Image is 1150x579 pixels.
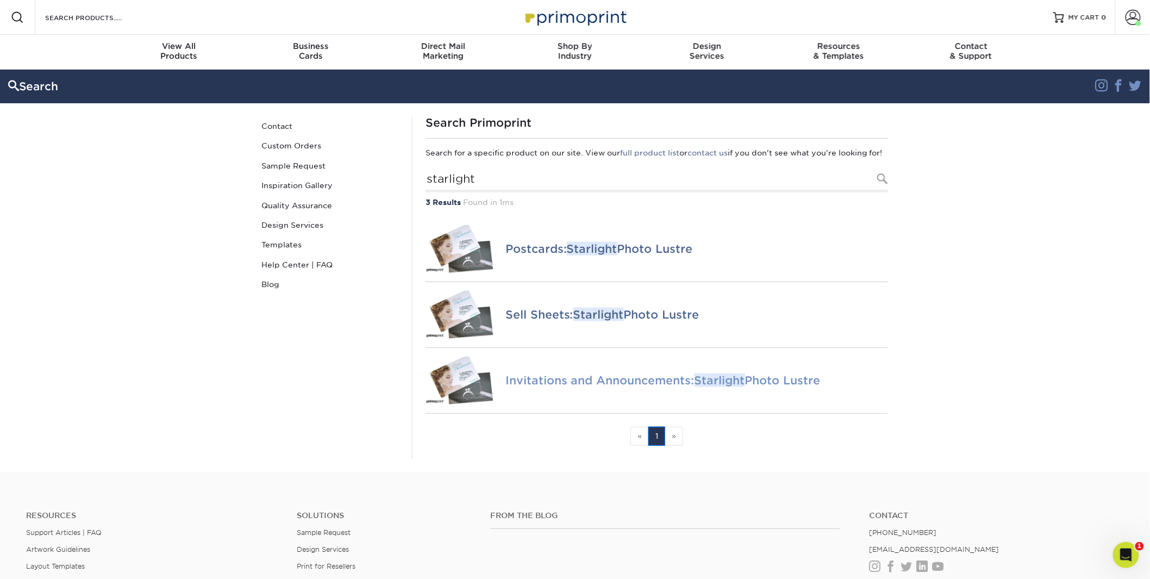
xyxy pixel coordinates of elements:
span: Direct Mail [377,41,509,51]
iframe: Intercom live chat [1113,542,1139,568]
a: Help Center | FAQ [257,255,404,275]
div: Services [641,41,773,61]
a: Contact& Support [905,35,1037,70]
a: Direct MailMarketing [377,35,509,70]
a: Design Services [257,215,404,235]
h4: Postcards: Photo Lustre [505,242,888,256]
a: Invitations and Announcements: Starlight Photo Lustre Invitations and Announcements:StarlightPhot... [426,348,888,413]
em: Starlight [695,373,745,387]
a: BusinessCards [245,35,377,70]
a: Print for Resellers [297,562,355,570]
a: Layout Templates [26,562,85,570]
a: Inspiration Gallery [257,176,404,195]
input: Search Products... [426,167,888,192]
img: Invitations and Announcements: Starlight Photo Lustre [426,357,497,404]
a: Shop ByIndustry [509,35,641,70]
a: Contact [870,511,1124,520]
h4: Sell Sheets: Photo Lustre [505,308,888,321]
span: 1 [1135,542,1144,551]
h4: From the Blog [490,511,840,520]
a: Postcards: Starlight Photo Lustre Postcards:StarlightPhoto Lustre [426,216,888,282]
em: Starlight [567,242,617,256]
span: Resources [773,41,905,51]
div: & Templates [773,41,905,61]
a: Resources& Templates [773,35,905,70]
a: Blog [257,275,404,294]
a: 1 [648,427,665,446]
em: Starlight [573,308,624,321]
span: 0 [1102,14,1107,21]
div: Marketing [377,41,509,61]
a: full product list [620,148,679,157]
a: Custom Orders [257,136,404,155]
a: [PHONE_NUMBER] [870,528,937,537]
img: Primoprint [521,5,629,29]
a: Contact [257,116,404,136]
a: View AllProducts [113,35,245,70]
h4: Invitations and Announcements: Photo Lustre [505,374,888,387]
div: & Support [905,41,1037,61]
p: Search for a specific product on our site. View our or if you don't see what you're looking for! [426,147,888,158]
span: MY CART [1068,13,1099,22]
a: Support Articles | FAQ [26,528,102,537]
a: Templates [257,235,404,254]
a: Sell Sheets: Starlight Photo Lustre Sell Sheets:StarlightPhoto Lustre [426,282,888,347]
span: View All [113,41,245,51]
a: Sample Request [257,156,404,176]
div: Products [113,41,245,61]
span: Shop By [509,41,641,51]
span: Contact [905,41,1037,51]
h4: Resources [26,511,280,520]
img: Postcards: Starlight Photo Lustre [426,225,497,273]
div: Industry [509,41,641,61]
a: Design Services [297,545,349,553]
span: Design [641,41,773,51]
strong: 3 Results [426,198,461,207]
a: [EMAIL_ADDRESS][DOMAIN_NAME] [870,545,999,553]
img: Sell Sheets: Starlight Photo Lustre [426,291,497,339]
span: Found in 1ms [463,198,514,207]
a: Artwork Guidelines [26,545,90,553]
span: Business [245,41,377,51]
a: Sample Request [297,528,351,537]
a: Quality Assurance [257,196,404,215]
h1: Search Primoprint [426,116,888,129]
div: Cards [245,41,377,61]
input: SEARCH PRODUCTS..... [44,11,150,24]
a: contact us [687,148,728,157]
a: DesignServices [641,35,773,70]
h4: Solutions [297,511,474,520]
